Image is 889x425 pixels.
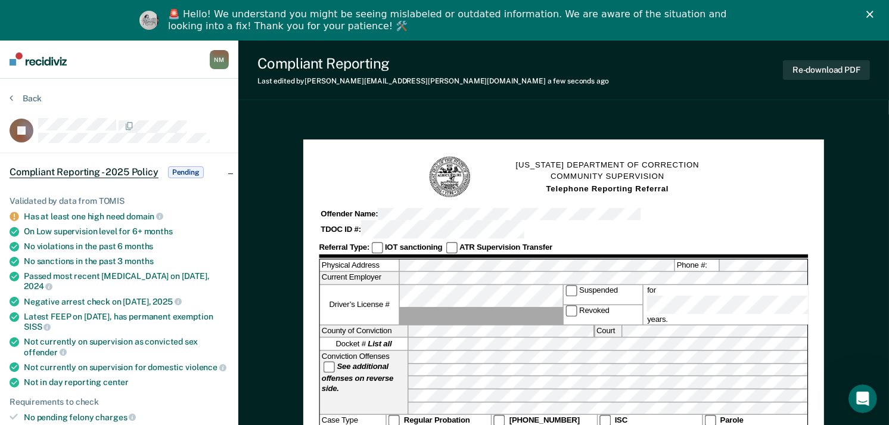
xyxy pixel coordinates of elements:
[368,340,392,349] strong: List all
[385,243,443,252] strong: IOT sanctioning
[320,351,408,414] div: Conviction Offenses
[321,225,362,234] strong: TDOC ID #:
[404,416,470,425] strong: Regular Probation
[675,259,719,271] label: Phone #:
[257,77,609,85] div: Last edited by [PERSON_NAME][EMAIL_ADDRESS][PERSON_NAME][DOMAIN_NAME]
[848,384,877,413] iframe: Intercom live chat
[24,322,51,331] span: SISS
[615,416,627,425] strong: ISC
[10,93,42,104] button: Back
[24,256,229,266] div: No sanctions in the past 3
[144,227,173,236] span: months
[24,377,229,387] div: Not in day reporting
[548,77,609,85] span: a few seconds ago
[24,412,229,423] div: No pending felony
[10,196,229,206] div: Validated by data from TOMIS
[24,337,229,357] div: Not currently on supervision as convicted sex
[320,259,399,271] label: Physical Address
[24,211,229,222] div: Has at least one high need domain
[24,362,229,373] div: Not currently on supervision for domestic
[24,271,229,291] div: Passed most recent [MEDICAL_DATA] on [DATE],
[783,60,870,80] button: Re-download PDF
[428,156,473,200] img: TN Seal
[720,416,744,425] strong: Parole
[168,8,731,32] div: 🚨 Hello! We understand you might be seeing mislabeled or outdated information. We are aware of th...
[336,339,392,349] span: Docket #
[125,256,153,266] span: months
[10,166,158,178] span: Compliant Reporting - 2025 Policy
[564,305,643,324] label: Revoked
[320,272,399,284] label: Current Employer
[168,166,204,178] span: Pending
[324,361,335,373] input: See additional offenses on reverse side.
[103,377,129,387] span: center
[566,286,577,297] input: Suspended
[516,160,700,196] h1: [US_STATE] DEPARTMENT OF CORRECTION COMMUNITY SUPERVISION
[96,412,136,422] span: charges
[646,286,813,325] label: for years.
[10,52,67,66] img: Recidiviz
[509,416,580,425] strong: [PHONE_NUMBER]
[322,362,393,393] strong: See additional offenses on reverse side.
[185,362,226,372] span: violence
[566,305,577,317] input: Revoked
[24,296,229,307] div: Negative arrest check on [DATE],
[459,243,552,252] strong: ATR Supervision Transfer
[210,50,229,69] button: NM
[24,281,52,291] span: 2024
[139,11,158,30] img: Profile image for Kim
[321,210,378,219] strong: Offender Name:
[371,242,383,253] input: IOT sanctioning
[866,11,878,18] div: Close
[24,312,229,332] div: Latest FEEP on [DATE], has permanent exemption
[257,55,609,72] div: Compliant Reporting
[648,296,811,314] input: for years.
[210,50,229,69] div: N M
[153,297,181,306] span: 2025
[446,242,458,253] input: ATR Supervision Transfer
[546,184,669,193] strong: Telephone Reporting Referral
[24,348,67,357] span: offender
[24,227,229,237] div: On Low supervision level for 6+
[595,325,621,337] label: Court
[564,286,643,305] label: Suspended
[320,325,408,337] label: County of Conviction
[24,241,229,252] div: No violations in the past 6
[10,397,229,407] div: Requirements to check
[319,243,370,252] strong: Referral Type:
[320,286,399,325] label: Driver’s License #
[125,241,153,251] span: months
